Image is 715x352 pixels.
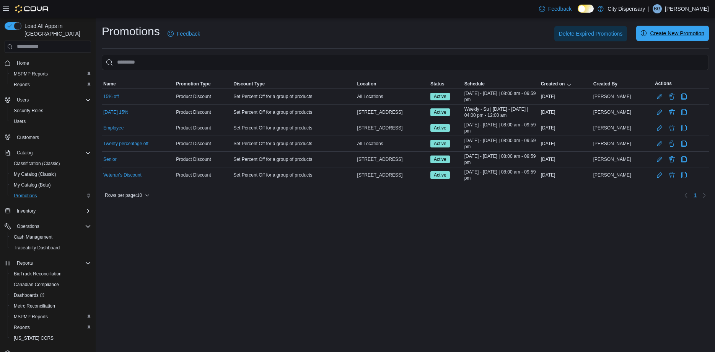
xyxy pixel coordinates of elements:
span: Dashboards [11,291,91,300]
span: [PERSON_NAME] [593,156,631,162]
span: Metrc Reconciliation [14,303,55,309]
span: MSPMP Reports [11,69,91,79]
span: All Locations [357,141,383,147]
span: 1 [694,192,697,199]
button: Security Roles [8,105,94,116]
span: Product Discount [176,93,211,100]
div: Set Percent Off for a group of products [232,155,355,164]
button: Status [429,79,463,88]
span: Active [430,140,450,147]
button: Name [102,79,174,88]
button: Edit Promotion [655,170,664,180]
a: Users [11,117,29,126]
div: [DATE] [539,92,592,101]
button: Edit Promotion [655,92,664,101]
span: Metrc Reconciliation [11,301,91,311]
span: MSPMP Reports [14,71,48,77]
span: [STREET_ADDRESS] [357,125,403,131]
span: [STREET_ADDRESS] [357,156,403,162]
span: Classification (Classic) [11,159,91,168]
span: Location [357,81,376,87]
span: Reports [14,82,30,88]
a: Cash Management [11,232,55,242]
button: Edit Promotion [655,139,664,148]
nav: Pagination for table: [681,189,709,201]
span: Active [434,93,446,100]
button: Delete Promotion [667,155,676,164]
button: Inventory [14,206,39,216]
span: Reports [14,259,91,268]
button: Cash Management [8,232,94,242]
div: [DATE] [539,108,592,117]
button: Delete Promotion [667,170,676,180]
img: Cova [15,5,49,13]
span: Security Roles [11,106,91,115]
button: [US_STATE] CCRS [8,333,94,344]
span: [PERSON_NAME] [593,141,631,147]
button: MSPMP Reports [8,311,94,322]
span: Traceabilty Dashboard [14,245,60,251]
button: Clone Promotion [679,139,689,148]
button: Users [14,95,32,105]
button: Clone Promotion [679,123,689,133]
span: Reports [14,324,30,331]
span: Customers [17,134,39,141]
span: Customers [14,132,91,142]
p: | [648,4,650,13]
span: Canadian Compliance [14,282,59,288]
button: Operations [2,221,94,232]
span: [DATE] - [DATE] | 08:00 am - 09:59 pm [464,169,538,181]
span: Active [434,140,446,147]
span: Security Roles [14,108,43,114]
span: Active [430,93,450,100]
span: [DATE] - [DATE] | 08:00 am - 09:59 pm [464,122,538,134]
button: Discount Type [232,79,355,88]
div: [DATE] [539,123,592,133]
span: Operations [17,223,39,229]
div: [DATE] [539,139,592,148]
a: Metrc Reconciliation [11,301,58,311]
span: Active [434,124,446,131]
button: Customers [2,131,94,142]
button: Edit Promotion [655,123,664,133]
button: Home [2,57,94,69]
span: [STREET_ADDRESS] [357,109,403,115]
span: Home [14,58,91,68]
button: Catalog [2,147,94,158]
h1: Promotions [102,24,160,39]
button: Users [2,95,94,105]
div: Set Percent Off for a group of products [232,123,355,133]
a: Reports [11,80,33,89]
a: Feedback [536,1,575,16]
button: Delete Promotion [667,92,676,101]
span: [PERSON_NAME] [593,109,631,115]
a: Employee [103,125,124,131]
span: Created By [593,81,617,87]
a: Traceabilty Dashboard [11,243,63,252]
p: [PERSON_NAME] [665,4,709,13]
span: Actions [655,80,672,87]
span: My Catalog (Beta) [11,180,91,190]
button: Reports [8,79,94,90]
button: Next page [700,191,709,200]
button: Clone Promotion [679,170,689,180]
a: My Catalog (Classic) [11,170,59,179]
button: Catalog [14,148,36,157]
a: [US_STATE] CCRS [11,334,57,343]
span: Dashboards [14,292,44,298]
a: Dashboards [11,291,47,300]
a: Canadian Compliance [11,280,62,289]
span: Delete Expired Promotions [559,30,623,38]
button: Schedule [463,79,539,88]
span: Active [434,109,446,116]
button: Delete Expired Promotions [554,26,627,41]
a: Reports [11,323,33,332]
span: BioTrack Reconciliation [14,271,62,277]
a: [DATE] 15% [103,109,128,115]
button: Metrc Reconciliation [8,301,94,311]
div: Set Percent Off for a group of products [232,92,355,101]
a: Home [14,59,32,68]
span: [DATE] - [DATE] | 08:00 am - 09:59 pm [464,90,538,103]
span: Active [430,108,450,116]
button: Created By [592,79,653,88]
